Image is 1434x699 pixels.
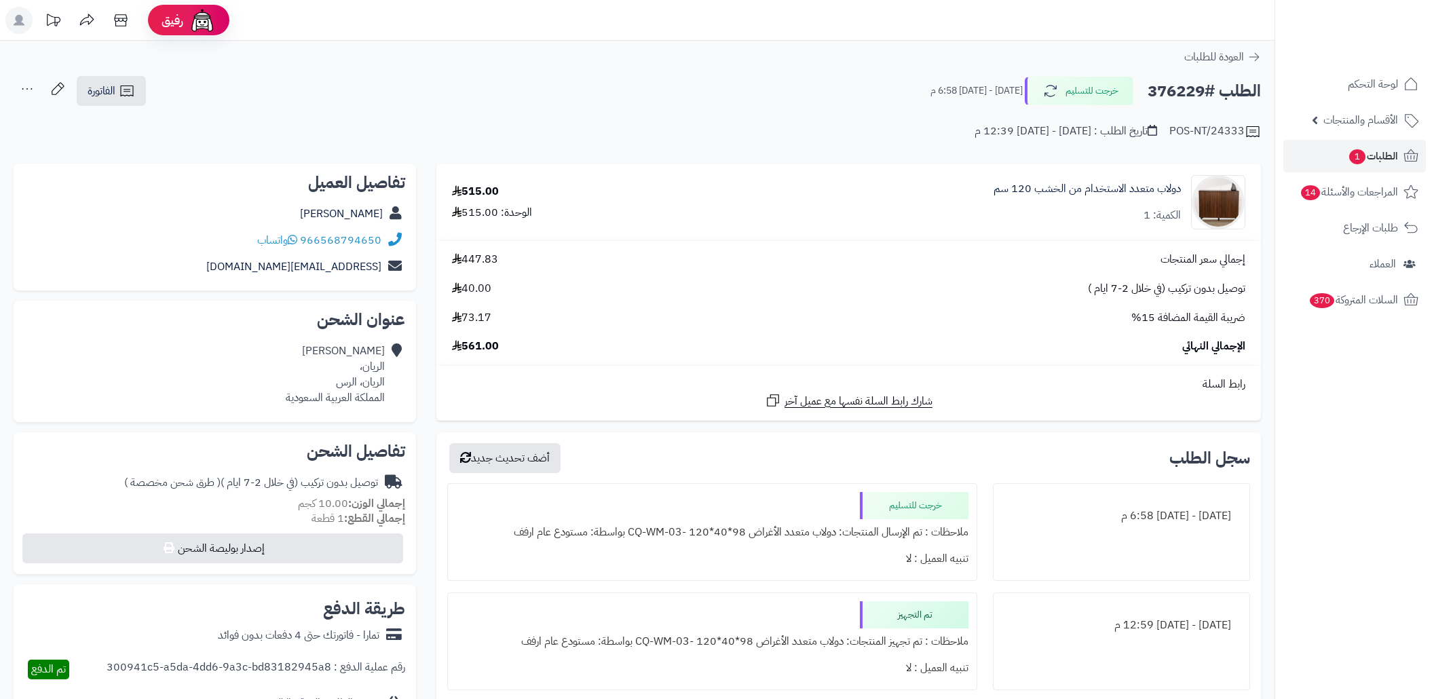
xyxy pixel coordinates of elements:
a: [EMAIL_ADDRESS][DOMAIN_NAME] [206,259,381,275]
div: تنبيه العميل : لا [456,546,968,572]
button: أضف تحديث جديد [449,443,561,473]
span: إجمالي سعر المنتجات [1161,252,1245,267]
a: دولاب متعدد الاستخدام من الخشب 120 سم [994,181,1181,197]
span: الإجمالي النهائي [1182,339,1245,354]
span: ضريبة القيمة المضافة 15% [1131,310,1245,326]
a: الفاتورة [77,76,146,106]
div: تم التجهيز [860,601,968,628]
strong: إجمالي القطع: [344,510,405,527]
a: السلات المتروكة370 [1283,284,1426,316]
span: العملاء [1370,254,1396,273]
div: [PERSON_NAME] الريان، الريان، الرس المملكة العربية السعودية [286,343,385,405]
span: 73.17 [452,310,491,326]
small: [DATE] - [DATE] 6:58 م [930,84,1023,98]
button: خرجت للتسليم [1025,77,1133,105]
div: POS-NT/24333 [1169,124,1261,140]
span: الفاتورة [88,83,115,99]
span: الأقسام والمنتجات [1323,111,1398,130]
div: الكمية: 1 [1144,208,1181,223]
a: العملاء [1283,248,1426,280]
strong: إجمالي الوزن: [348,495,405,512]
div: رقم عملية الدفع : 300941c5-a5da-4dd6-9a3c-bd83182945a8 [107,660,405,679]
div: توصيل بدون تركيب (في خلال 2-7 ايام ) [124,475,378,491]
h3: سجل الطلب [1169,450,1250,466]
img: 1752129109-1-90x90.jpg [1192,175,1245,229]
a: المراجعات والأسئلة14 [1283,176,1426,208]
img: ai-face.png [189,7,216,34]
div: 515.00 [452,184,499,200]
h2: عنوان الشحن [24,311,405,328]
a: شارك رابط السلة نفسها مع عميل آخر [765,392,932,409]
span: الطلبات [1348,147,1398,166]
a: 966568794650 [300,232,381,248]
h2: تفاصيل الشحن [24,443,405,459]
div: [DATE] - [DATE] 6:58 م [1002,503,1241,529]
button: إصدار بوليصة الشحن [22,533,403,563]
a: طلبات الإرجاع [1283,212,1426,244]
span: السلات المتروكة [1308,290,1398,309]
span: 447.83 [452,252,498,267]
h2: تفاصيل العميل [24,174,405,191]
span: طلبات الإرجاع [1343,219,1398,238]
a: لوحة التحكم [1283,68,1426,100]
div: [DATE] - [DATE] 12:59 م [1002,612,1241,639]
a: الطلبات1 [1283,140,1426,172]
span: المراجعات والأسئلة [1300,183,1398,202]
span: 40.00 [452,281,491,297]
span: 370 [1308,292,1335,309]
span: توصيل بدون تركيب (في خلال 2-7 ايام ) [1088,281,1245,297]
span: 561.00 [452,339,499,354]
small: 1 قطعة [312,510,405,527]
div: تنبيه العميل : لا [456,655,968,681]
h2: طريقة الدفع [323,601,405,617]
a: [PERSON_NAME] [300,206,383,222]
div: تمارا - فاتورتك حتى 4 دفعات بدون فوائد [218,628,379,643]
a: واتساب [257,232,297,248]
a: العودة للطلبات [1184,49,1261,65]
h2: الطلب #376229 [1148,77,1261,105]
span: تم الدفع [31,661,66,677]
div: رابط السلة [442,377,1256,392]
div: خرجت للتسليم [860,492,968,519]
small: 10.00 كجم [298,495,405,512]
span: لوحة التحكم [1348,75,1398,94]
span: رفيق [162,12,183,29]
span: 1 [1348,149,1366,165]
div: ملاحظات : تم الإرسال المنتجات: دولاب متعدد الأغراض 98*40*120 -CQ-WM-03 بواسطة: مستودع عام ارفف [456,519,968,546]
div: تاريخ الطلب : [DATE] - [DATE] 12:39 م [975,124,1157,139]
div: ملاحظات : تم تجهيز المنتجات: دولاب متعدد الأغراض 98*40*120 -CQ-WM-03 بواسطة: مستودع عام ارفف [456,628,968,655]
div: الوحدة: 515.00 [452,205,532,221]
span: 14 [1300,185,1321,201]
img: logo-2.png [1342,10,1421,39]
span: شارك رابط السلة نفسها مع عميل آخر [785,394,932,409]
span: ( طرق شحن مخصصة ) [124,474,221,491]
a: تحديثات المنصة [36,7,70,37]
span: العودة للطلبات [1184,49,1244,65]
